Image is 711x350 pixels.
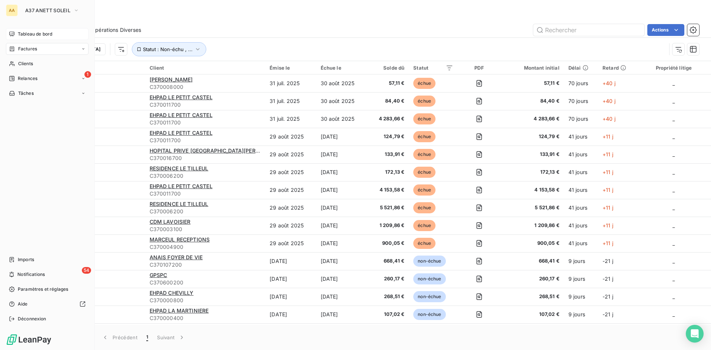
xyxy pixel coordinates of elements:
[505,80,560,87] span: 57,11 €
[564,181,598,199] td: 41 jours
[265,128,316,146] td: 29 août 2025
[371,275,404,283] span: 260,17 €
[413,131,435,142] span: échue
[321,65,363,71] div: Échue le
[533,24,644,36] input: Rechercher
[602,258,613,264] span: -21 j
[150,314,261,322] span: C370000400
[672,293,675,300] span: _
[97,330,142,345] button: Précédent
[18,60,33,67] span: Clients
[602,151,613,157] span: +11 j
[371,257,404,265] span: 668,41 €
[564,234,598,252] td: 41 jours
[265,234,316,252] td: 29 août 2025
[17,271,45,278] span: Notifications
[25,7,70,13] span: A37 ANETT SOLEIL
[505,293,560,300] span: 268,51 €
[316,234,367,252] td: [DATE]
[647,24,684,36] button: Actions
[564,323,598,341] td: 9 jours
[505,240,560,247] span: 900,05 €
[413,184,435,196] span: échue
[265,217,316,234] td: 29 août 2025
[371,115,404,123] span: 4 283,66 €
[18,301,28,307] span: Aide
[18,75,37,82] span: Relances
[150,272,167,278] span: GPSPC
[462,65,496,71] div: PDF
[18,256,34,263] span: Imports
[316,110,367,128] td: 30 août 2025
[564,217,598,234] td: 41 jours
[316,92,367,110] td: 30 août 2025
[150,208,261,215] span: C370006200
[413,291,445,302] span: non-échue
[82,267,91,274] span: 54
[602,80,615,86] span: +40 j
[672,80,675,86] span: _
[564,288,598,306] td: 9 jours
[413,256,445,267] span: non-échue
[153,330,190,345] button: Suivant
[316,199,367,217] td: [DATE]
[142,330,153,345] button: 1
[672,276,675,282] span: _
[505,151,560,158] span: 133,91 €
[371,151,404,158] span: 133,91 €
[602,187,613,193] span: +11 j
[265,163,316,181] td: 29 août 2025
[505,204,560,211] span: 5 521,86 €
[6,298,89,310] a: Aide
[602,116,615,122] span: +40 j
[316,306,367,323] td: [DATE]
[564,270,598,288] td: 9 jours
[316,252,367,270] td: [DATE]
[150,94,213,100] span: EHPAD LE PETIT CASTEL
[371,169,404,176] span: 172,13 €
[602,293,613,300] span: -21 j
[265,270,316,288] td: [DATE]
[413,149,435,160] span: échue
[505,257,560,265] span: 668,41 €
[150,254,203,260] span: ANAIS FOYER DE VIE
[413,273,445,284] span: non-échue
[265,252,316,270] td: [DATE]
[150,243,261,251] span: C370004900
[602,98,615,104] span: +40 j
[371,186,404,194] span: 4 153,58 €
[265,199,316,217] td: 29 août 2025
[150,137,261,144] span: C370011700
[672,98,675,104] span: _
[146,334,148,341] span: 1
[602,169,613,175] span: +11 j
[564,199,598,217] td: 41 jours
[413,96,435,107] span: échue
[265,74,316,92] td: 31 juil. 2025
[6,334,52,346] img: Logo LeanPay
[18,31,52,37] span: Tableau de bord
[18,90,34,97] span: Tâches
[150,101,261,109] span: C370011700
[564,128,598,146] td: 41 jours
[132,42,206,56] button: Statut : Non-échu , ...
[150,236,210,243] span: MARCEUL RECEPTIONS
[602,311,613,317] span: -21 j
[413,202,435,213] span: échue
[371,97,404,105] span: 84,40 €
[316,323,367,341] td: [DATE]
[413,65,453,71] div: Statut
[371,240,404,247] span: 900,05 €
[150,307,209,314] span: EHPAD LA MARTINIERE
[413,78,435,89] span: échue
[150,219,191,225] span: CDM LAVOISIER
[150,147,287,154] span: HOPITAL PRIVE [GEOGRAPHIC_DATA][PERSON_NAME]
[602,222,613,229] span: +11 j
[672,240,675,246] span: _
[564,74,598,92] td: 70 jours
[150,279,261,286] span: C370600200
[568,65,594,71] div: Délai
[316,270,367,288] td: [DATE]
[602,276,613,282] span: -21 j
[564,110,598,128] td: 70 jours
